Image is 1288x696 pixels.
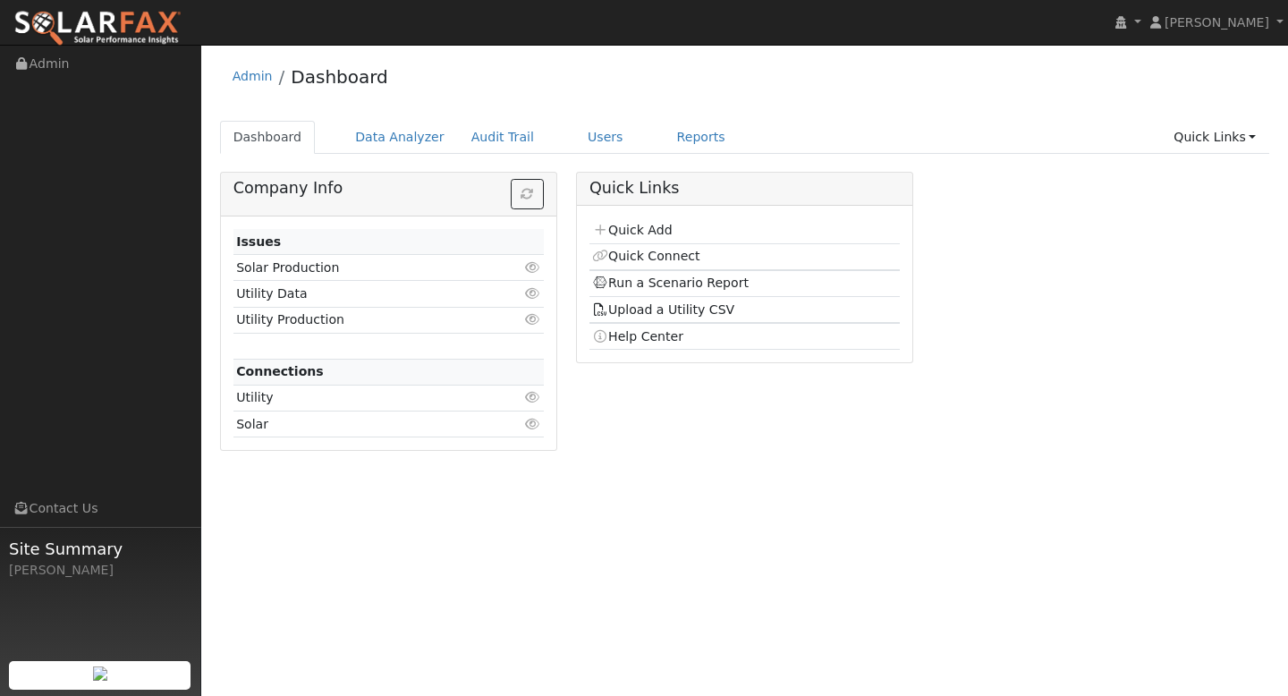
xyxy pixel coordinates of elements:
a: Admin [233,69,273,83]
span: [PERSON_NAME] [1165,15,1269,30]
i: Click to view [525,287,541,300]
a: Run a Scenario Report [592,276,749,290]
strong: Issues [236,234,281,249]
a: Users [574,121,637,154]
td: Utility [233,385,494,411]
a: Data Analyzer [342,121,458,154]
i: Click to view [525,313,541,326]
i: Click to view [525,261,541,274]
strong: Connections [236,364,324,378]
img: retrieve [93,666,107,681]
a: Quick Add [592,223,672,237]
td: Solar Production [233,255,494,281]
a: Reports [664,121,739,154]
a: Audit Trail [458,121,547,154]
i: Click to view [525,391,541,403]
td: Utility Production [233,307,494,333]
div: [PERSON_NAME] [9,561,191,580]
i: Click to view [525,418,541,430]
a: Quick Connect [592,249,699,263]
a: Dashboard [220,121,316,154]
td: Utility Data [233,281,494,307]
h5: Quick Links [589,179,900,198]
a: Quick Links [1160,121,1269,154]
h5: Company Info [233,179,544,198]
span: Site Summary [9,537,191,561]
a: Help Center [592,329,683,344]
img: SolarFax [13,10,182,47]
a: Upload a Utility CSV [592,302,734,317]
td: Solar [233,412,494,437]
a: Dashboard [291,66,388,88]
